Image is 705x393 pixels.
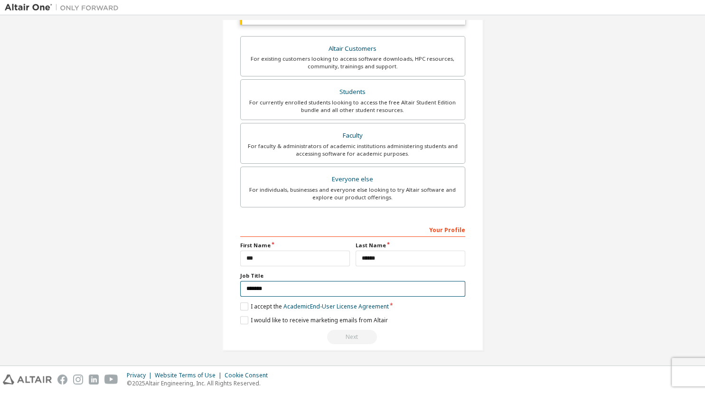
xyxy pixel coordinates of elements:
[246,173,459,186] div: Everyone else
[225,372,273,379] div: Cookie Consent
[240,242,350,249] label: First Name
[5,3,123,12] img: Altair One
[127,379,273,387] p: © 2025 Altair Engineering, Inc. All Rights Reserved.
[240,222,465,237] div: Your Profile
[127,372,155,379] div: Privacy
[89,374,99,384] img: linkedin.svg
[356,242,465,249] label: Last Name
[246,99,459,114] div: For currently enrolled students looking to access the free Altair Student Edition bundle and all ...
[240,272,465,280] label: Job Title
[283,302,389,310] a: Academic End-User License Agreement
[246,85,459,99] div: Students
[155,372,225,379] div: Website Terms of Use
[246,186,459,201] div: For individuals, businesses and everyone else looking to try Altair software and explore our prod...
[240,330,465,344] div: Read and acccept EULA to continue
[240,302,389,310] label: I accept the
[240,316,388,324] label: I would like to receive marketing emails from Altair
[246,42,459,56] div: Altair Customers
[57,374,67,384] img: facebook.svg
[104,374,118,384] img: youtube.svg
[246,142,459,158] div: For faculty & administrators of academic institutions administering students and accessing softwa...
[246,55,459,70] div: For existing customers looking to access software downloads, HPC resources, community, trainings ...
[3,374,52,384] img: altair_logo.svg
[246,129,459,142] div: Faculty
[73,374,83,384] img: instagram.svg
